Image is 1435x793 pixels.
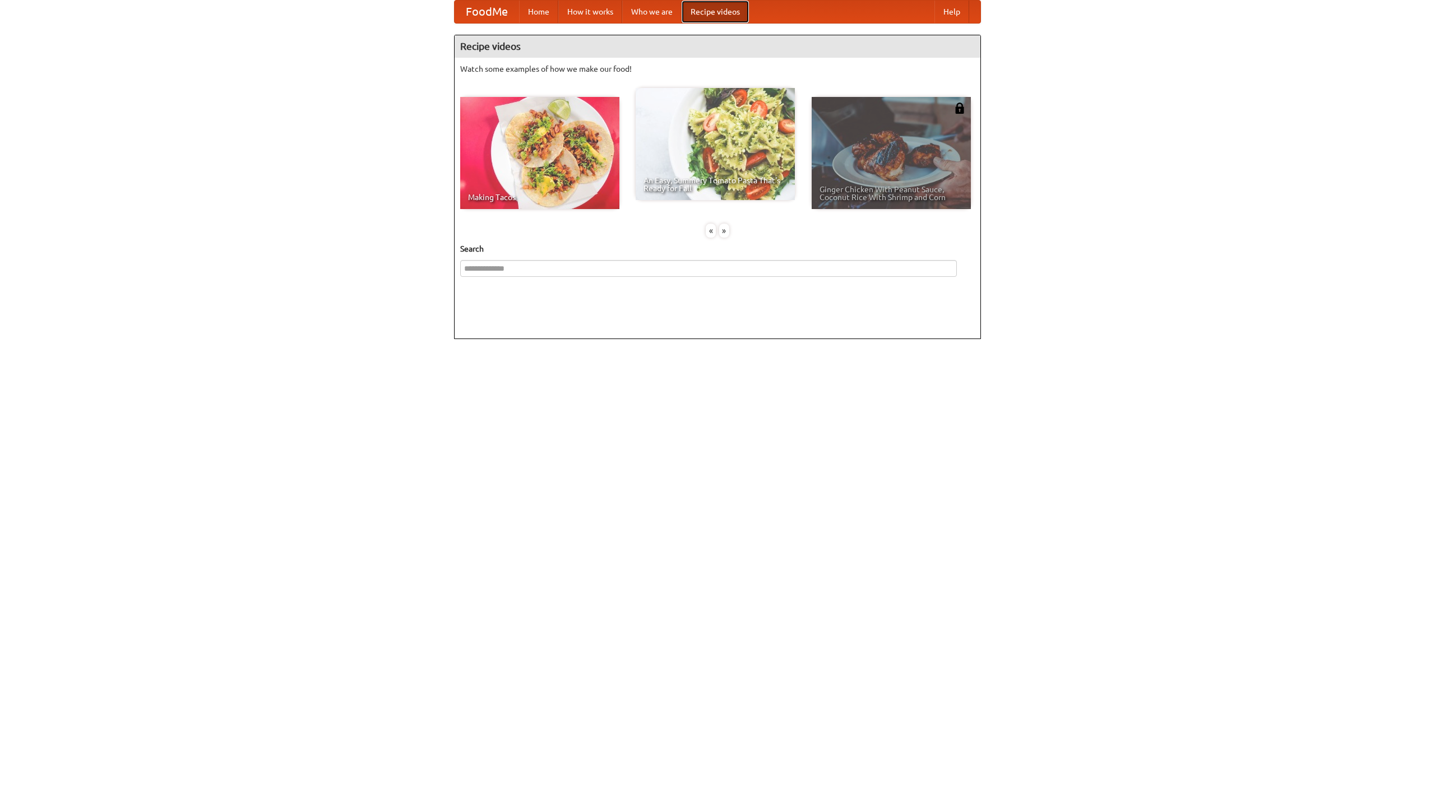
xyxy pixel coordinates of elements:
a: Making Tacos [460,97,619,209]
div: » [719,224,729,238]
a: FoodMe [455,1,519,23]
a: Who we are [622,1,682,23]
h5: Search [460,243,975,254]
a: Recipe videos [682,1,749,23]
a: How it works [558,1,622,23]
a: An Easy, Summery Tomato Pasta That's Ready for Fall [636,88,795,200]
p: Watch some examples of how we make our food! [460,63,975,75]
span: Making Tacos [468,193,612,201]
span: An Easy, Summery Tomato Pasta That's Ready for Fall [644,177,787,192]
div: « [706,224,716,238]
h4: Recipe videos [455,35,980,58]
a: Home [519,1,558,23]
a: Help [934,1,969,23]
img: 483408.png [954,103,965,114]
